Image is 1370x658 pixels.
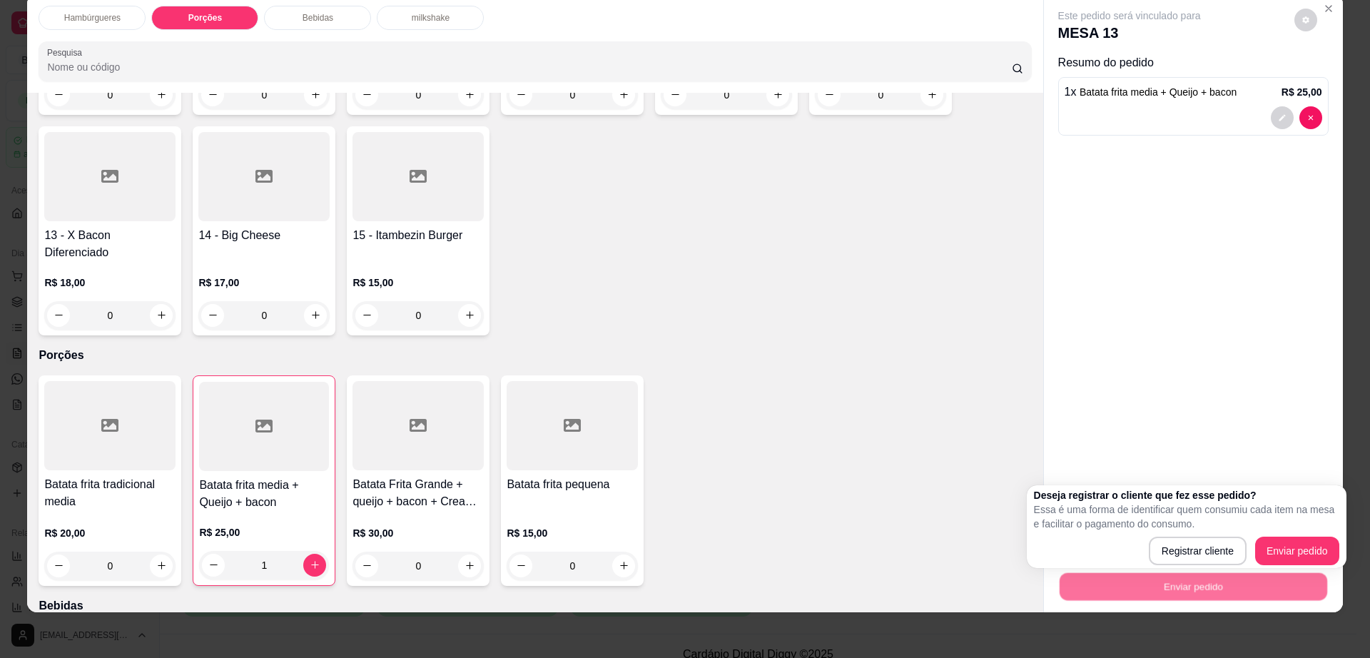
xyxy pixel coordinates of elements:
button: decrease-product-quantity [47,555,70,577]
button: increase-product-quantity [150,555,173,577]
p: Bebidas [39,597,1031,614]
button: decrease-product-quantity [1299,106,1322,129]
button: increase-product-quantity [612,555,635,577]
button: increase-product-quantity [458,555,481,577]
p: Porções [39,347,1031,364]
h4: Batata frita pequena [507,476,638,493]
p: R$ 18,00 [44,275,176,290]
p: R$ 25,00 [1282,85,1322,99]
p: Essa é uma forma de identificar quem consumiu cada item na mesa e facilitar o pagamento do consumo. [1034,502,1339,531]
button: decrease-product-quantity [1294,9,1317,31]
p: Bebidas [303,12,333,24]
p: R$ 20,00 [44,526,176,540]
p: MESA 13 [1058,23,1201,43]
button: increase-product-quantity [303,554,326,577]
span: Batata frita media + Queijo + bacon [1080,86,1237,98]
button: decrease-product-quantity [1271,106,1294,129]
p: Resumo do pedido [1058,54,1329,71]
button: Enviar pedido [1255,537,1339,565]
p: Hambúrgueres [64,12,121,24]
p: R$ 17,00 [198,275,330,290]
label: Pesquisa [47,46,87,59]
button: Enviar pedido [1059,573,1326,601]
p: milkshake [412,12,450,24]
p: 1 x [1065,83,1237,101]
h4: Batata Frita Grande + queijo + bacon + Cream cheese [352,476,484,510]
h2: Deseja registrar o cliente que fez esse pedido? [1034,488,1339,502]
p: R$ 25,00 [199,525,329,540]
p: R$ 15,00 [352,275,484,290]
button: Registrar cliente [1149,537,1247,565]
p: Este pedido será vinculado para [1058,9,1201,23]
h4: 15 - Itambezin Burger [352,227,484,244]
h4: Batata frita tradicional media [44,476,176,510]
button: decrease-product-quantity [509,555,532,577]
h4: 13 - X Bacon Diferenciado [44,227,176,261]
h4: 14 - Big Cheese [198,227,330,244]
h4: Batata frita media + Queijo + bacon [199,477,329,511]
button: decrease-product-quantity [355,555,378,577]
p: R$ 15,00 [507,526,638,540]
p: Porções [188,12,222,24]
p: R$ 30,00 [352,526,484,540]
button: decrease-product-quantity [202,554,225,577]
input: Pesquisa [47,60,1011,74]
